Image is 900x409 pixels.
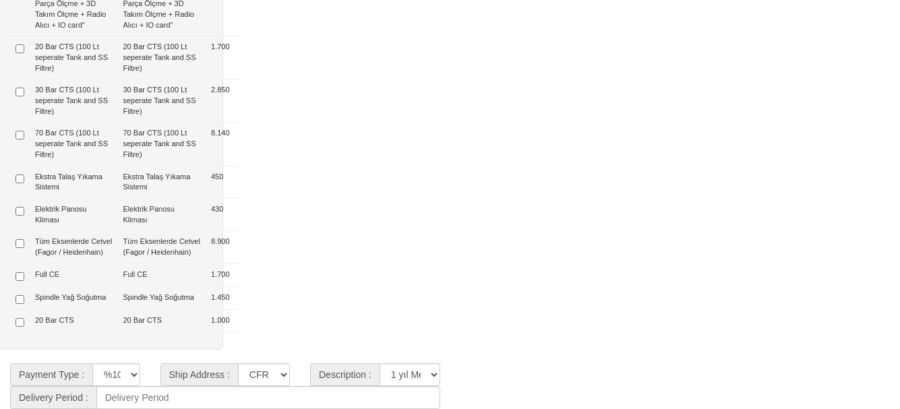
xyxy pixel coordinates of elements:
[206,123,239,166] td: 8.140
[206,263,239,286] td: 1.700
[96,386,440,409] input: Delivery Period
[118,36,206,80] td: 20 Bar CTS (100 Lt seperate Tank and SS Filtre)
[30,36,118,80] td: 20 Bar CTS (100 Lt seperate Tank and SS Filtre)
[118,123,206,166] td: 70 Bar CTS (100 Lt seperate Tank and SS Filtre)
[30,309,118,332] td: 20 Bar CTS
[30,231,118,263] td: Tüm Eksenlerde Cetvel (Fagor / Heidenhain)
[310,363,380,386] span: Description :
[30,123,118,166] td: 70 Bar CTS (100 Lt seperate Tank and SS Filtre)
[206,231,239,263] td: 8.900
[10,386,96,409] span: Delivery Period :
[206,309,239,332] td: 1.000
[206,286,239,309] td: 1.450
[206,80,239,123] td: 2.850
[206,36,239,80] td: 1.700
[118,263,206,286] td: Full CE
[30,286,118,309] td: Spindle Yağ Soğutma
[118,199,206,231] td: Elektrik Panosu Kliması
[30,166,118,198] td: Ekstra Talaş Yıkama Sistemi
[206,166,239,198] td: 450
[30,80,118,123] td: 30 Bar CTS (100 Lt seperate Tank and SS Filtre)
[118,80,206,123] td: 30 Bar CTS (100 Lt seperate Tank and SS Filtre)
[118,309,206,332] td: 20 Bar CTS
[160,363,238,386] span: Ship Address :
[118,286,206,309] td: Spindle Yağ Soğutma
[30,199,118,231] td: Elektrik Panosu Kliması
[118,166,206,198] td: Ekstra Talaş Yıkama Sistemi
[10,363,92,386] span: Payment Type :
[118,231,206,263] td: Tüm Eksenlerde Cetvel (Fagor / Heidenhain)
[206,199,239,231] td: 430
[30,263,118,286] td: Full CE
